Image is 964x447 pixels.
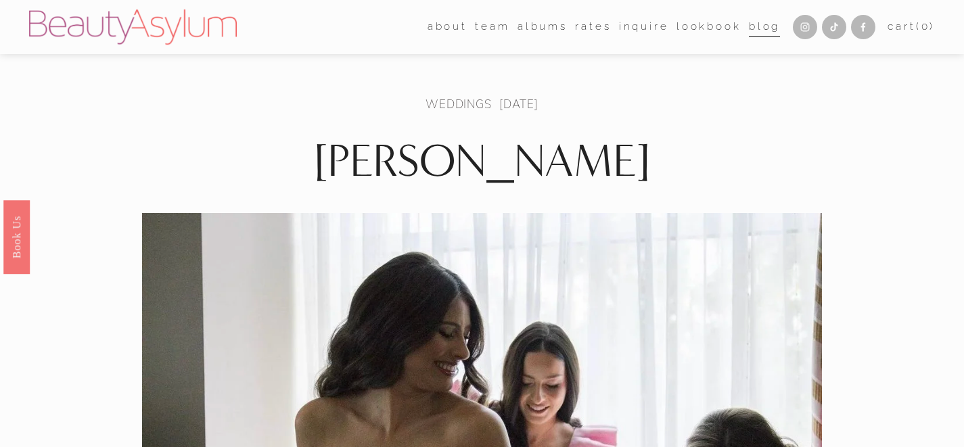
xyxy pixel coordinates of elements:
a: Inquire [619,17,669,38]
a: 0 items in cart [888,18,935,37]
a: TikTok [822,15,846,39]
span: 0 [921,20,930,32]
a: Book Us [3,199,30,273]
span: team [475,18,509,37]
a: Blog [749,17,780,38]
a: Rates [575,17,611,38]
img: Beauty Asylum | Bridal Hair &amp; Makeup Charlotte &amp; Atlanta [29,9,237,45]
a: Weddings [426,96,492,112]
a: folder dropdown [475,17,509,38]
span: ( ) [916,20,935,32]
a: Lookbook [676,17,741,38]
h1: [PERSON_NAME] [142,134,822,189]
a: albums [518,17,568,38]
span: about [428,18,467,37]
a: Facebook [851,15,875,39]
a: folder dropdown [428,17,467,38]
span: [DATE] [499,96,538,112]
a: Instagram [793,15,817,39]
